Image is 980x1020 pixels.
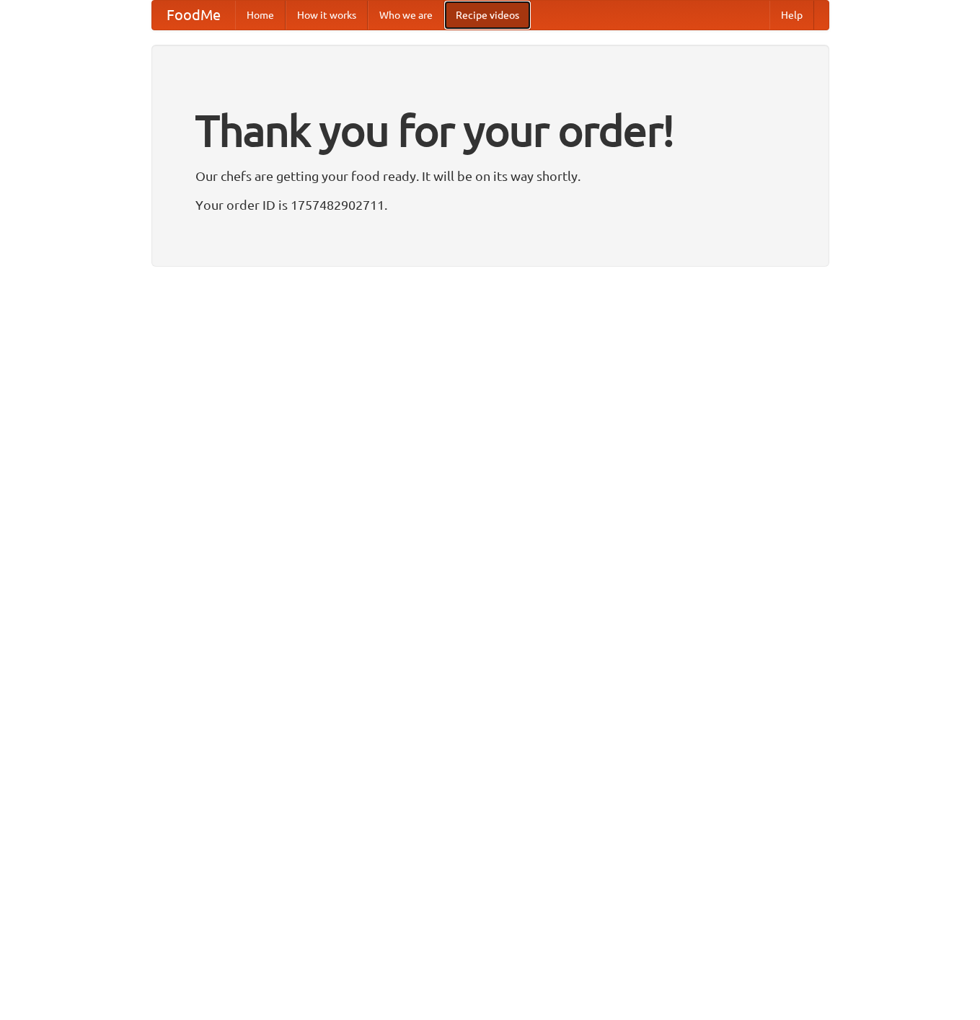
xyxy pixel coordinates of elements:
[195,194,785,216] p: Your order ID is 1757482902711.
[769,1,814,30] a: Help
[235,1,286,30] a: Home
[195,96,785,165] h1: Thank you for your order!
[195,165,785,187] p: Our chefs are getting your food ready. It will be on its way shortly.
[286,1,368,30] a: How it works
[444,1,531,30] a: Recipe videos
[152,1,235,30] a: FoodMe
[368,1,444,30] a: Who we are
